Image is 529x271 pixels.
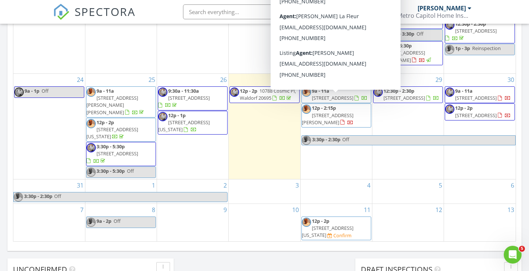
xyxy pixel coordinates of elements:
span: [STREET_ADDRESS] [455,27,497,34]
img: img_7977.jpeg [302,136,311,145]
img: 75521824_10218495966048065_6188656795288862720_n.jpeg [302,37,311,47]
span: [STREET_ADDRESS] [312,20,353,27]
img: img_7977.jpeg [302,62,311,71]
td: Go to August 27, 2025 [229,74,300,179]
img: 75521824_10218495966048065_6188656795288862720_n.jpeg [373,42,383,52]
span: SPECTORA [75,4,135,19]
div: Metro Capitol Home Inspection Group, LLC [397,12,471,19]
a: Go to September 1, 2025 [150,179,157,191]
div: [PERSON_NAME] [418,4,466,12]
span: Off [127,168,134,174]
a: 3:30p - 5:30p [STREET_ADDRESS][PERSON_NAME] [373,42,432,63]
td: Go to August 26, 2025 [157,74,229,179]
a: 12:30p - 2:30p [STREET_ADDRESS] [445,20,497,41]
a: Go to September 8, 2025 [150,204,157,216]
img: 75521824_10218495966048065_6188656795288862720_n.jpeg [445,20,454,30]
span: [STREET_ADDRESS][PERSON_NAME][PERSON_NAME] [86,95,138,115]
span: [STREET_ADDRESS] [455,112,497,119]
a: 12p - 2p [STREET_ADDRESS][US_STATE] [86,118,156,142]
img: img_7977.jpeg [14,192,23,202]
span: 12p - 2:15p [312,105,336,111]
a: Go to September 2, 2025 [222,179,228,191]
a: SPECTORA [53,10,135,26]
span: 1p - 4p [312,37,327,44]
a: Go to September 10, 2025 [291,204,300,216]
span: [STREET_ADDRESS][US_STATE] [158,119,210,133]
span: [STREET_ADDRESS] [383,95,425,101]
td: Go to September 10, 2025 [229,204,300,241]
img: img_7977.jpeg [302,105,311,114]
img: 75521824_10218495966048065_6188656795288862720_n.jpeg [373,87,383,97]
a: 12p - 2:15p [STREET_ADDRESS][PERSON_NAME] [302,105,353,125]
span: [STREET_ADDRESS] [97,150,138,157]
div: Confirm [333,232,352,238]
span: 3:30p - 5:30p [312,62,340,69]
a: Go to August 24, 2025 [75,74,85,86]
img: 75521824_10218495966048065_6188656795288862720_n.jpeg [14,87,24,97]
a: 9a - 11a [STREET_ADDRESS][PERSON_NAME][PERSON_NAME] [86,86,156,118]
td: Go to August 25, 2025 [85,74,157,179]
a: 3:30p - 5:30p [STREET_ADDRESS] [86,142,156,166]
span: 7024 Whispering Run, Brandywine 20613 [312,37,365,51]
span: 9a - 11a [455,87,473,94]
td: Go to August 29, 2025 [372,74,444,179]
td: Go to September 13, 2025 [444,204,516,241]
a: Go to August 28, 2025 [362,74,372,86]
a: 12p - 2p [STREET_ADDRESS][US_STATE] Confirm [301,217,371,241]
a: Go to September 3, 2025 [294,179,300,191]
td: Go to September 4, 2025 [300,179,372,204]
img: The Best Home Inspection Software - Spectora [53,4,69,20]
span: [STREET_ADDRESS][US_STATE] [86,126,138,140]
span: 12p - 2p [455,105,473,111]
span: 9a - 11a [312,87,329,94]
td: Go to September 12, 2025 [372,204,444,241]
td: Go to September 6, 2025 [444,179,516,204]
td: Go to September 3, 2025 [229,179,300,204]
input: Search everything... [183,4,332,19]
a: Go to September 12, 2025 [434,204,444,216]
a: 9a - 11a [STREET_ADDRESS] [301,86,371,103]
td: Go to August 31, 2025 [13,179,85,204]
img: img_7977.jpeg [86,168,96,177]
a: Go to August 31, 2025 [75,179,85,191]
a: 12p - 2p [STREET_ADDRESS] [373,6,425,27]
span: [STREET_ADDRESS] [455,95,497,101]
span: 3:30p - 2:30p [24,192,53,202]
td: Go to September 7, 2025 [13,204,85,241]
span: 12:30p - 3:30p [383,30,414,37]
a: Go to August 25, 2025 [147,74,157,86]
a: Confirm [327,232,352,239]
a: 9a - 11a [STREET_ADDRESS] [445,86,515,103]
a: Go to September 5, 2025 [437,179,444,191]
span: 10788 Cosmic Pl, Waldorf 20695 [240,87,296,101]
img: img_7977.jpeg [302,87,311,97]
span: 3:30p - 5:30p [383,42,412,49]
td: Go to September 1, 2025 [85,179,157,204]
img: 75521824_10218495966048065_6188656795288862720_n.jpeg [86,143,96,152]
a: 9:30a - 11:30a [STREET_ADDRESS] [158,87,210,108]
img: 75521824_10218495966048065_6188656795288862720_n.jpeg [158,112,167,121]
a: 9a - 11a [STREET_ADDRESS] [455,87,511,101]
span: 12p - 2p [312,218,329,224]
a: 9a - 11a [STREET_ADDRESS] [312,87,368,101]
span: [STREET_ADDRESS][PERSON_NAME] [302,112,353,126]
a: 3:30p - 5:30p [STREET_ADDRESS] [86,143,138,164]
span: 9a - 11a [97,87,114,94]
td: Go to September 8, 2025 [85,204,157,241]
span: Reinspection [472,45,501,52]
a: Go to September 13, 2025 [506,204,516,216]
a: Go to August 29, 2025 [434,74,444,86]
a: 12:30p - 2:30p [STREET_ADDRESS] [383,87,439,101]
span: [STREET_ADDRESS] [168,95,210,101]
span: 12p - 1p [168,112,186,119]
span: 9a - 1p [25,87,39,94]
a: Go to August 26, 2025 [219,74,228,86]
img: 75521824_10218495966048065_6188656795288862720_n.jpeg [445,105,454,114]
a: 12:30p - 2:30p [STREET_ADDRESS] [373,86,443,103]
a: 12p - 1p [STREET_ADDRESS][US_STATE] [158,112,210,133]
span: Off [342,136,349,143]
a: Go to September 7, 2025 [79,204,85,216]
img: img_7977.jpeg [373,30,383,40]
td: Go to September 5, 2025 [372,179,444,204]
span: 9a - 2p [97,218,111,224]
